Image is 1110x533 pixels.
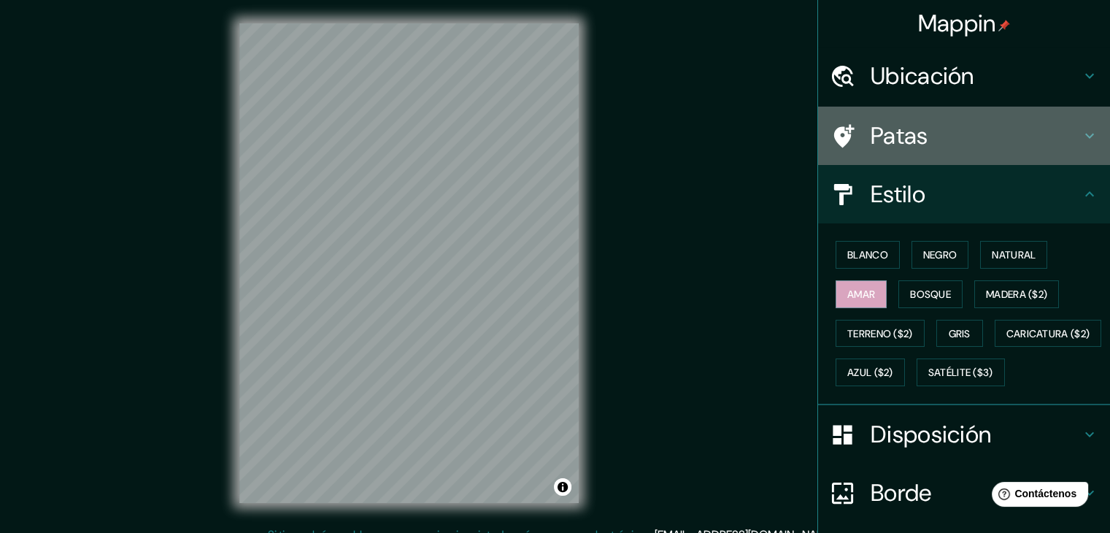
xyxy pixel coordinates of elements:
font: Satélite ($3) [928,367,993,380]
button: Activar o desactivar atribución [554,478,571,496]
div: Disposición [818,405,1110,464]
div: Borde [818,464,1110,522]
font: Azul ($2) [847,367,893,380]
button: Madera ($2) [974,280,1059,308]
button: Terreno ($2) [836,320,925,348]
iframe: Lanzador de widgets de ayuda [980,476,1094,517]
font: Madera ($2) [986,288,1047,301]
button: Gris [936,320,983,348]
font: Disposición [871,419,991,450]
font: Caricatura ($2) [1006,327,1090,340]
button: Amar [836,280,887,308]
button: Blanco [836,241,900,269]
button: Bosque [898,280,963,308]
div: Ubicación [818,47,1110,105]
img: pin-icon.png [998,20,1010,31]
font: Natural [992,248,1036,261]
button: Satélite ($3) [917,358,1005,386]
font: Negro [923,248,957,261]
font: Blanco [847,248,888,261]
button: Azul ($2) [836,358,905,386]
button: Negro [911,241,969,269]
div: Patas [818,107,1110,165]
font: Mappin [918,8,996,39]
font: Estilo [871,179,925,210]
font: Patas [871,120,928,151]
font: Bosque [910,288,951,301]
font: Borde [871,478,932,508]
font: Amar [847,288,875,301]
font: Ubicación [871,61,974,91]
canvas: Mapa [239,23,579,503]
button: Natural [980,241,1047,269]
div: Estilo [818,165,1110,223]
font: Terreno ($2) [847,327,913,340]
font: Gris [949,327,971,340]
button: Caricatura ($2) [995,320,1102,348]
